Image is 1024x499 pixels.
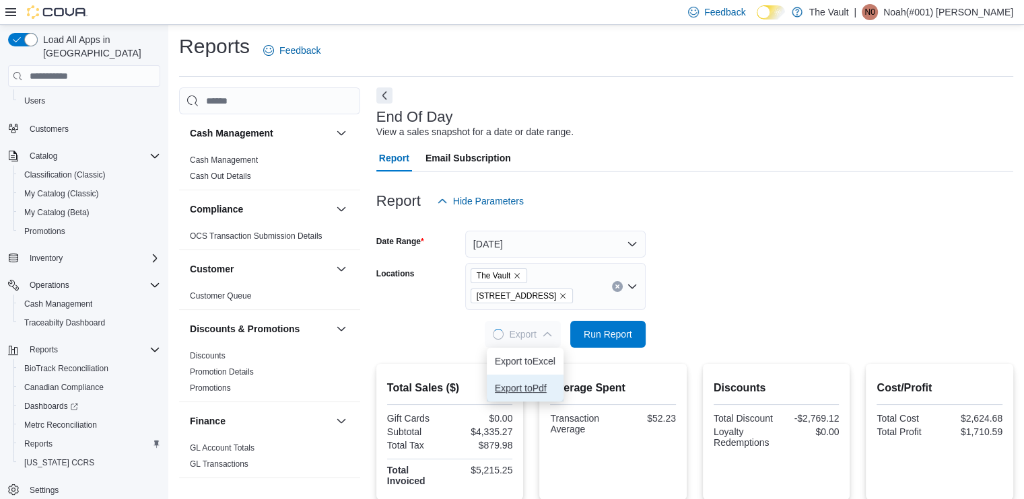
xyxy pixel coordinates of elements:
[379,145,409,171] span: Report
[333,413,349,429] button: Finance
[24,457,94,468] span: [US_STATE] CCRS
[3,340,166,359] button: Reports
[714,413,774,424] div: Total Discount
[24,342,160,358] span: Reports
[471,268,527,283] span: The Vault
[387,465,425,486] strong: Total Invoiced
[24,250,68,266] button: Inventory
[24,188,99,199] span: My Catalog (Classic)
[387,440,447,451] div: Total Tax
[258,37,326,64] a: Feedback
[30,485,59,496] span: Settings
[24,148,160,164] span: Catalog
[24,420,97,430] span: Metrc Reconciliation
[864,4,875,20] span: N0
[19,455,160,471] span: Washington CCRS
[24,342,63,358] button: Reports
[854,4,856,20] p: |
[19,436,58,452] a: Reports
[704,5,745,19] span: Feedback
[190,459,248,469] a: GL Transactions
[387,380,513,396] h2: Total Sales ($)
[570,321,646,348] button: Run Report
[190,367,254,377] a: Promotion Details
[19,360,114,377] a: BioTrack Reconciliation
[190,383,231,393] span: Promotions
[432,188,529,215] button: Hide Parameters
[943,426,1002,437] div: $1,710.59
[550,380,676,396] h2: Average Spent
[190,231,322,241] a: OCS Transaction Submission Details
[452,413,512,424] div: $0.00
[24,250,160,266] span: Inventory
[877,426,936,437] div: Total Profit
[19,455,100,471] a: [US_STATE] CCRS
[13,313,166,332] button: Traceabilty Dashboard
[492,328,505,341] span: Loading
[24,207,90,218] span: My Catalog (Beta)
[477,289,557,303] span: [STREET_ADDRESS]
[24,226,65,237] span: Promotions
[24,382,104,393] span: Canadian Compliance
[550,413,610,434] div: Transaction Average
[24,401,78,412] span: Dashboards
[19,186,104,202] a: My Catalog (Classic)
[190,414,331,428] button: Finance
[190,322,300,336] h3: Discounts & Promotions
[19,417,102,433] a: Metrc Reconciliation
[24,277,160,293] span: Operations
[24,121,74,137] a: Customers
[714,380,840,396] h2: Discounts
[19,296,160,312] span: Cash Management
[179,288,360,309] div: Customer
[19,398,83,414] a: Dashboards
[425,145,511,171] span: Email Subscription
[19,360,160,377] span: BioTrack Reconciliation
[616,413,676,424] div: $52.23
[333,201,349,217] button: Compliance
[333,261,349,277] button: Customer
[779,413,839,424] div: -$2,769.12
[190,231,322,241] span: OCS Transaction Submission Details
[376,87,392,104] button: Next
[714,426,774,448] div: Loyalty Redemptions
[190,459,248,469] span: GL Transactions
[19,186,160,202] span: My Catalog (Classic)
[30,151,57,161] span: Catalog
[376,268,415,279] label: Locations
[190,171,251,182] span: Cash Out Details
[19,93,50,109] a: Users
[333,125,349,141] button: Cash Management
[376,125,574,139] div: View a sales snapshot for a date or date range.
[13,434,166,453] button: Reports
[376,193,421,209] h3: Report
[24,95,45,106] span: Users
[190,126,273,140] h3: Cash Management
[24,317,105,328] span: Traceabilty Dashboard
[495,356,555,367] span: Export to Excel
[487,375,564,401] button: Export toPdf
[13,378,166,397] button: Canadian Compliance
[190,351,226,360] a: Discounts
[24,363,108,374] span: BioTrack Reconciliation
[19,167,160,183] span: Classification (Classic)
[179,228,360,249] div: Compliance
[30,253,63,264] span: Inventory
[190,443,254,453] a: GL Account Totals
[190,202,243,216] h3: Compliance
[19,379,109,395] a: Canadian Compliance
[19,417,160,433] span: Metrc Reconciliation
[453,194,524,208] span: Hide Parameters
[485,321,560,348] button: LoadingExport
[190,262,331,276] button: Customer
[452,465,512,475] div: $5,215.25
[19,204,95,221] a: My Catalog (Beta)
[190,383,231,393] a: Promotions
[3,118,166,138] button: Customers
[387,426,447,437] div: Subtotal
[179,152,360,190] div: Cash Management
[190,171,251,181] a: Cash Out Details
[13,416,166,434] button: Metrc Reconciliation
